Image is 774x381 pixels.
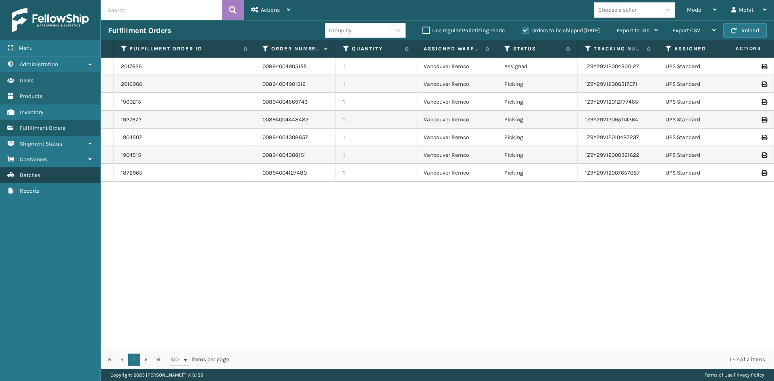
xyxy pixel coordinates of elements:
td: UPS Standard [658,164,739,182]
span: Export to .xls [617,27,649,34]
div: | [705,369,764,381]
a: 1Z9Y29V12004300127 [585,63,639,70]
i: Print Label [762,152,766,158]
td: Picking [497,129,578,146]
span: Batches [20,172,40,179]
td: 1 [336,164,416,182]
a: Terms of Use [705,372,732,378]
label: Assigned Carrier Service [674,45,723,52]
td: 1 [336,75,416,93]
a: 1927672 [121,116,141,124]
label: Orders to be shipped [DATE] [522,27,600,34]
label: Use regular Palletizing mode [422,27,505,34]
label: Fulfillment Order Id [130,45,239,52]
span: Export CSV [672,27,700,34]
span: 100 [170,356,182,364]
td: 00894004308657 [255,129,336,146]
td: 00894004308151 [255,146,336,164]
td: Vancouver Remco [416,146,497,164]
a: 1Z9Y29V12010487237 [585,134,639,141]
a: 2017625 [121,62,142,71]
label: Assigned Warehouse [424,45,481,52]
span: Users [20,77,34,84]
span: Actions [261,6,280,13]
span: Inventory [20,109,44,116]
td: 1 [336,93,416,111]
a: 1904515 [121,151,141,159]
span: Administration [20,61,58,68]
label: Quantity [352,45,401,52]
label: Order Number [271,45,320,52]
span: Containers [20,156,48,163]
span: Mode [687,6,701,13]
td: 1 [336,58,416,75]
a: 2016960 [121,80,142,88]
td: UPS Standard [658,146,739,164]
img: logo [12,8,89,32]
button: Reload [723,23,767,38]
span: Menu [19,45,33,52]
i: Print Label [762,81,766,87]
a: 1Z9Y29V12007657087 [585,169,640,176]
td: Vancouver Remco [416,58,497,75]
a: Privacy Policy [734,372,764,378]
i: Print Label [762,64,766,69]
label: Status [513,45,562,52]
td: 00894004127480 [255,164,336,182]
span: Reports [20,187,40,194]
td: Picking [497,164,578,182]
a: 1 [128,354,140,366]
p: Copyright 2023 [PERSON_NAME]™ v 1.0.185 [110,369,203,381]
td: 1 [336,146,416,164]
td: 1 [336,129,416,146]
td: UPS Standard [658,75,739,93]
td: UPS Standard [658,58,739,75]
a: 1Z9Y29V12000361622 [585,152,639,158]
td: 00894004448482 [255,111,336,129]
i: Print Label [762,99,766,105]
span: items per page [170,354,229,366]
a: 1872965 [121,169,142,177]
a: 1Z9Y29V12095114364 [585,116,638,123]
td: Vancouver Remco [416,75,497,93]
td: 00894004901516 [255,75,336,93]
div: 1 - 7 of 7 items [240,356,765,364]
td: 00894004905155 [255,58,336,75]
a: 1904507 [121,133,142,142]
td: UPS Standard [658,129,739,146]
span: Products [20,93,42,100]
i: Print Label [762,170,766,176]
td: Picking [497,111,578,129]
a: 1960215 [121,98,141,106]
td: UPS Standard [658,111,739,129]
div: Choose a seller [598,6,637,14]
td: Vancouver Remco [416,164,497,182]
i: Print Label [762,135,766,140]
td: Vancouver Remco [416,111,497,129]
td: Vancouver Remco [416,93,497,111]
td: UPS Standard [658,93,739,111]
td: 1 [336,111,416,129]
td: Picking [497,75,578,93]
a: 1Z9Y29V12006317071 [585,81,637,87]
td: Picking [497,146,578,164]
td: 00894004569743 [255,93,336,111]
span: Shipment Status [20,140,62,147]
i: Print Label [762,117,766,123]
a: 1Z9Y29V12012777465 [585,98,638,105]
span: Actions [710,42,766,55]
td: Assigned [497,58,578,75]
span: Fulfillment Orders [20,125,65,131]
td: Picking [497,93,578,111]
h3: Fulfillment Orders [108,26,171,35]
div: Group by [329,26,352,35]
label: Tracking Number [594,45,643,52]
td: Vancouver Remco [416,129,497,146]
